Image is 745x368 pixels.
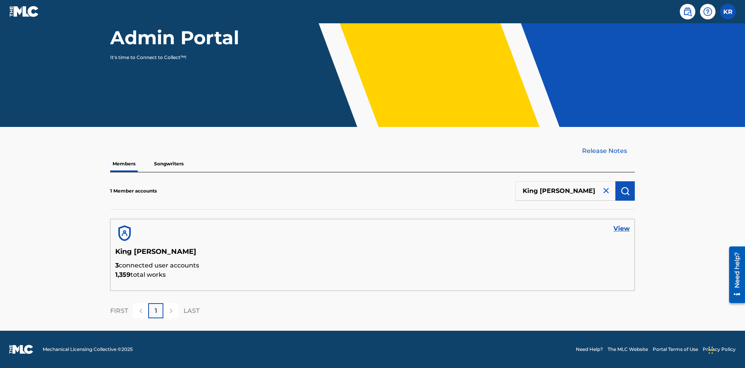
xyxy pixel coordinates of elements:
[703,7,712,16] img: help
[703,346,736,353] a: Privacy Policy
[110,156,138,172] p: Members
[706,331,745,368] iframe: Chat Widget
[43,346,133,353] span: Mechanical Licensing Collective © 2025
[601,186,611,195] img: close
[576,346,603,353] a: Need Help?
[9,6,39,17] img: MLC Logo
[723,243,745,307] iframe: Resource Center
[653,346,698,353] a: Portal Terms of Use
[9,345,33,354] img: logo
[515,181,615,201] input: Search Members
[620,186,630,196] img: Search Works
[115,271,130,278] span: 1,359
[720,4,736,19] div: User Menu
[582,146,635,156] a: Release Notes
[700,4,716,19] div: Help
[115,261,630,270] p: connected user accounts
[115,247,630,261] h5: King [PERSON_NAME]
[115,270,630,279] p: total works
[683,7,692,16] img: search
[115,224,134,243] img: account
[152,156,186,172] p: Songwriters
[680,4,695,19] a: Public Search
[115,262,119,269] span: 3
[613,224,630,233] a: View
[155,306,157,316] p: 1
[184,306,199,316] p: LAST
[709,338,713,362] div: Drag
[608,346,648,353] a: The MLC Website
[110,306,128,316] p: FIRST
[110,54,245,61] p: It's time to Connect to Collect™!
[110,187,157,194] p: 1 Member accounts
